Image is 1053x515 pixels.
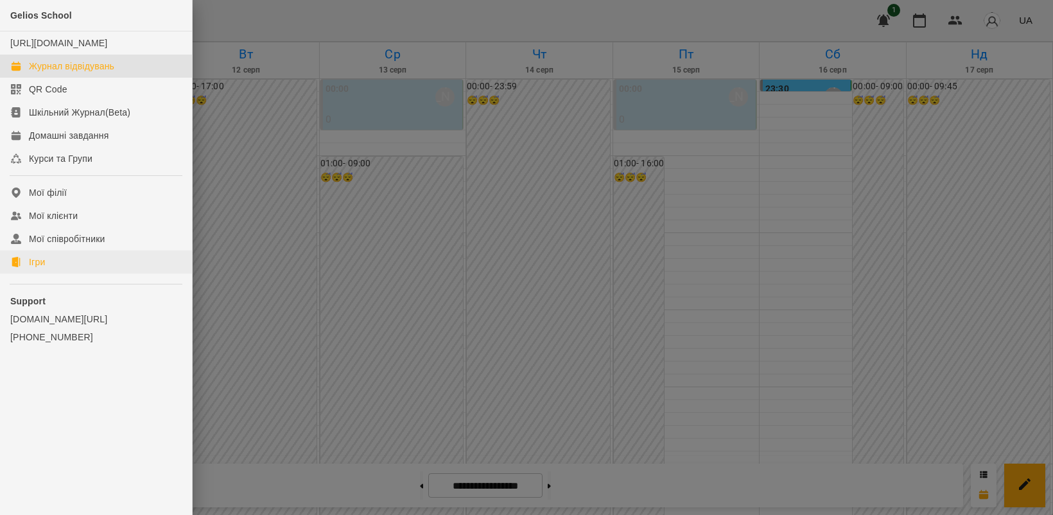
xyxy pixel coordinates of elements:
span: Gelios School [10,10,72,21]
div: Журнал відвідувань [29,60,114,73]
div: Ігри [29,256,45,268]
div: Мої співробітники [29,232,105,245]
a: [PHONE_NUMBER] [10,331,182,344]
div: Шкільний Журнал(Beta) [29,106,130,119]
div: Мої клієнти [29,209,78,222]
div: Домашні завдання [29,129,109,142]
a: [URL][DOMAIN_NAME] [10,38,107,48]
div: Курси та Групи [29,152,92,165]
p: Support [10,295,182,308]
div: QR Code [29,83,67,96]
div: Мої філії [29,186,67,199]
a: [DOMAIN_NAME][URL] [10,313,182,326]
